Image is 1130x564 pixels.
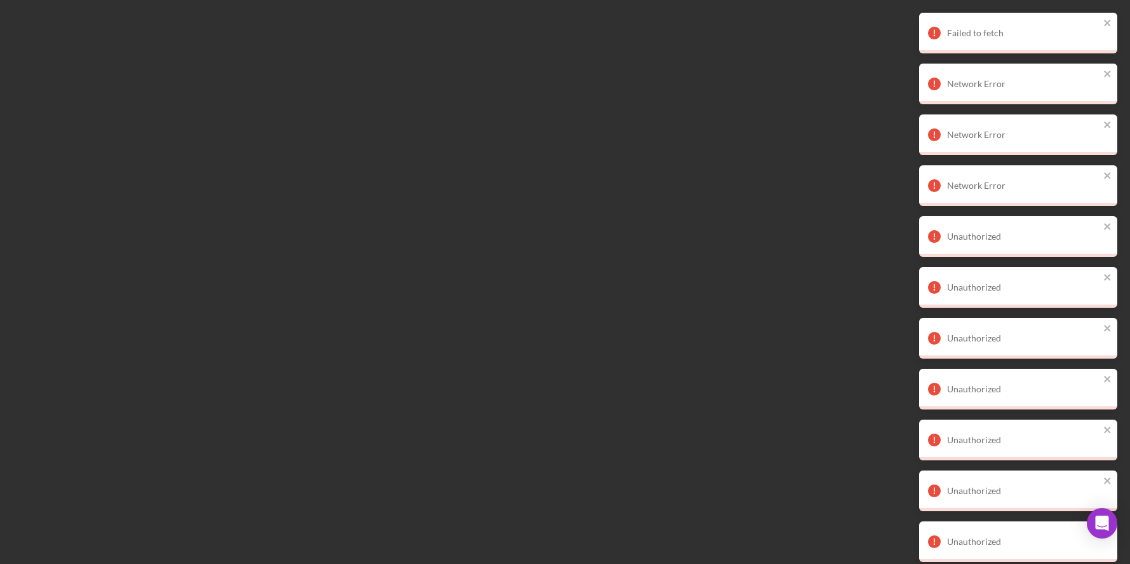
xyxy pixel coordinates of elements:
[947,537,1100,547] div: Unauthorized
[947,79,1100,89] div: Network Error
[1103,221,1112,233] button: close
[947,384,1100,394] div: Unauthorized
[1087,508,1117,539] div: Open Intercom Messenger
[1103,476,1112,488] button: close
[1103,18,1112,30] button: close
[947,28,1100,38] div: Failed to fetch
[1103,69,1112,81] button: close
[947,130,1100,140] div: Network Error
[1103,272,1112,284] button: close
[947,282,1100,292] div: Unauthorized
[947,231,1100,242] div: Unauthorized
[947,486,1100,496] div: Unauthorized
[1103,170,1112,182] button: close
[1103,323,1112,335] button: close
[1103,425,1112,437] button: close
[1103,120,1112,132] button: close
[947,181,1100,191] div: Network Error
[947,435,1100,445] div: Unauthorized
[1103,374,1112,386] button: close
[947,333,1100,343] div: Unauthorized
